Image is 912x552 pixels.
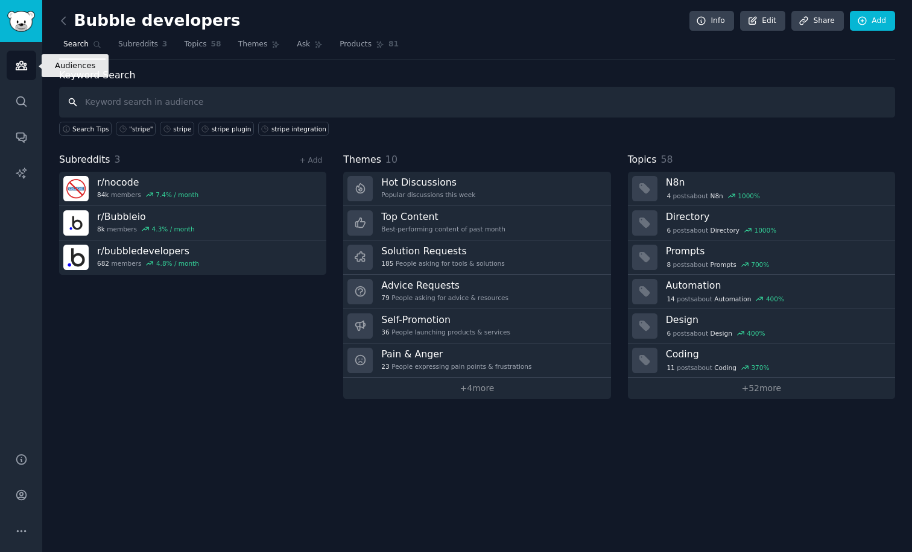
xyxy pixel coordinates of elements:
[666,279,887,292] h3: Automation
[628,152,657,168] span: Topics
[97,225,195,233] div: members
[381,348,531,360] h3: Pain & Anger
[381,279,508,292] h3: Advice Requests
[198,122,254,136] a: stripe plugin
[63,176,89,201] img: nocode
[381,259,393,268] span: 185
[667,226,671,234] span: 6
[59,11,240,31] h2: Bubble developers
[666,190,761,201] div: post s about
[271,125,326,133] div: stripe integration
[59,122,112,136] button: Search Tips
[114,35,171,60] a: Subreddits3
[297,39,310,50] span: Ask
[381,293,389,302] span: 79
[343,275,610,309] a: Advice Requests79People asking for advice & resources
[381,259,504,268] div: People asking for tools & solutions
[381,362,531,371] div: People expressing pain points & frustrations
[156,190,198,199] div: 7.4 % / month
[59,69,135,81] label: Keyword Search
[59,240,326,275] a: r/bubbledevelopers682members4.8% / month
[667,363,674,372] span: 11
[160,122,194,136] a: stripe
[97,259,199,268] div: members
[666,328,766,339] div: post s about
[293,35,327,60] a: Ask
[381,210,505,223] h3: Top Content
[381,176,475,189] h3: Hot Discussions
[667,295,674,303] span: 14
[343,343,610,378] a: Pain & Anger23People expressing pain points & frustrations
[63,39,89,50] span: Search
[385,154,397,165] span: 10
[667,192,671,200] span: 4
[343,309,610,343] a: Self-Promotion36People launching products & services
[628,275,895,309] a: Automation14postsaboutAutomation400%
[666,176,887,189] h3: N8n
[660,154,673,165] span: 58
[162,39,168,50] span: 3
[711,260,736,269] span: Prompts
[751,363,769,372] div: 370 %
[97,210,195,223] h3: r/ Bubbleio
[97,225,105,233] span: 8k
[666,348,887,360] h3: Coding
[766,295,784,303] div: 400 %
[115,154,121,165] span: 3
[666,225,777,236] div: post s about
[747,329,765,337] div: 400 %
[740,11,785,31] a: Edit
[97,245,199,257] h3: r/ bubbledevelopers
[666,210,887,223] h3: Directory
[381,328,389,336] span: 36
[152,225,195,233] div: 4.3 % / month
[129,125,153,133] div: "stripe"
[714,363,736,372] span: Coding
[791,11,843,31] a: Share
[667,329,671,337] span: 6
[628,343,895,378] a: Coding11postsaboutCoding370%
[738,192,760,200] div: 1000 %
[711,329,732,337] span: Design
[381,313,510,326] h3: Self-Promotion
[156,259,199,268] div: 4.8 % / month
[666,293,785,304] div: post s about
[381,245,504,257] h3: Solution Requests
[59,35,106,60] a: Search
[97,190,198,199] div: members
[173,125,191,133] div: stripe
[628,309,895,343] a: Design6postsaboutDesign400%
[212,125,252,133] div: stripe plugin
[667,260,671,269] span: 8
[714,295,751,303] span: Automation
[381,328,510,336] div: People launching products & services
[850,11,895,31] a: Add
[751,260,769,269] div: 700 %
[388,39,399,50] span: 81
[59,152,110,168] span: Subreddits
[59,87,895,118] input: Keyword search in audience
[343,152,381,168] span: Themes
[211,39,221,50] span: 58
[711,226,739,234] span: Directory
[754,226,776,234] div: 1000 %
[666,245,887,257] h3: Prompts
[628,206,895,240] a: Directory6postsaboutDirectory1000%
[628,378,895,399] a: +52more
[628,172,895,206] a: N8n4postsaboutN8n1000%
[666,259,770,270] div: post s about
[335,35,403,60] a: Products81
[666,362,771,373] div: post s about
[343,240,610,275] a: Solution Requests185People asking for tools & solutions
[59,172,326,206] a: r/nocode84kmembers7.4% / month
[711,192,723,200] span: N8n
[180,35,225,60] a: Topics58
[689,11,734,31] a: Info
[97,190,109,199] span: 84k
[234,35,285,60] a: Themes
[381,225,505,233] div: Best-performing content of past month
[343,172,610,206] a: Hot DiscussionsPopular discussions this week
[340,39,372,50] span: Products
[63,245,89,270] img: bubbledevelopers
[118,39,158,50] span: Subreddits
